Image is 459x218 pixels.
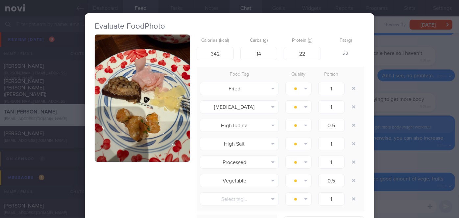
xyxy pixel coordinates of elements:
button: High Salt [200,137,279,150]
button: High Iodine [200,119,279,132]
input: 1.0 [318,100,345,113]
button: [MEDICAL_DATA] [200,100,279,113]
label: Fat (g) [330,38,362,44]
button: Vegetable [200,174,279,187]
label: Calories (kcal) [199,38,231,44]
button: Processed [200,156,279,169]
input: 1.0 [318,119,345,132]
button: Select tag... [200,192,279,206]
h2: Evaluate Food Photo [95,21,364,31]
input: 1.0 [318,192,345,206]
input: 1.0 [318,82,345,95]
div: 22 [327,47,365,61]
div: Food Tag [197,70,282,79]
div: Portion [315,70,348,79]
input: 250 [197,47,234,60]
input: 33 [240,47,278,60]
input: 1.0 [318,156,345,169]
label: Carbs (g) [243,38,275,44]
input: 9 [284,47,321,60]
div: Quality [282,70,315,79]
input: 1.0 [318,137,345,150]
button: Fried [200,82,279,95]
label: Protein (g) [286,38,318,44]
input: 1.0 [318,174,345,187]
